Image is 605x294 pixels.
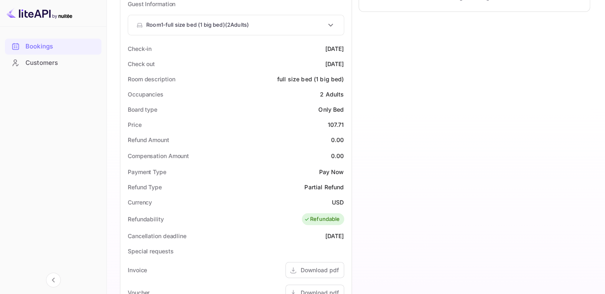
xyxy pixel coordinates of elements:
div: Room1-full size bed (1 big bed)(2Adults) [128,15,344,35]
div: Only Bed [318,105,344,114]
div: Payment Type [128,168,166,176]
div: 2 Adults [320,90,344,99]
div: Refund Type [128,183,162,191]
div: Board type [128,105,157,114]
div: Pay Now [319,168,344,176]
div: Check-in [128,44,152,53]
div: Invoice [128,266,147,274]
div: Partial Refund [304,183,344,191]
div: Bookings [5,39,101,55]
div: Refundable [304,215,340,223]
div: Room description [128,75,175,83]
div: Download pdf [301,266,339,274]
div: [DATE] [325,232,344,240]
div: Cancellation deadline [128,232,186,240]
div: Customers [25,58,97,68]
div: [DATE] [325,44,344,53]
div: Check out [128,60,155,68]
p: Room 1 - full size bed (1 big bed) ( 2 Adults ) [146,21,249,29]
div: Customers [5,55,101,71]
div: Currency [128,198,152,207]
a: Customers [5,55,101,70]
div: Refund Amount [128,136,169,144]
button: Collapse navigation [46,273,61,287]
div: 0.00 [331,152,344,160]
div: Compensation Amount [128,152,189,160]
div: 107.71 [328,120,344,129]
div: 0.00 [331,136,344,144]
img: LiteAPI logo [7,7,72,20]
div: Occupancies [128,90,163,99]
div: [DATE] [325,60,344,68]
a: Bookings [5,39,101,54]
div: Price [128,120,142,129]
div: Special requests [128,247,173,255]
div: Refundability [128,215,164,223]
div: Bookings [25,42,97,51]
div: full size bed (1 big bed) [277,75,344,83]
div: USD [332,198,344,207]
